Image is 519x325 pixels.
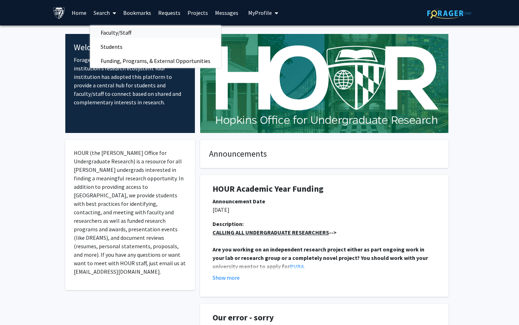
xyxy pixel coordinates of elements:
h4: Announcements [209,149,440,159]
span: My Profile [248,9,272,16]
a: PURA [290,263,304,270]
a: Search [90,0,120,25]
img: Cover Image [200,34,448,133]
img: Johns Hopkins University Logo [53,7,65,19]
h4: Welcome to ForagerOne [74,42,186,53]
a: Bookmarks [120,0,155,25]
div: Description: [213,220,436,228]
h1: HOUR Academic Year Funding [213,184,436,194]
a: Faculty/Staff [90,27,221,38]
p: HOUR (the [PERSON_NAME] Office for Undergraduate Research) is a resource for all [PERSON_NAME] un... [74,149,186,276]
iframe: Chat [5,293,30,320]
a: Requests [155,0,184,25]
strong: --> [213,229,336,236]
button: Show more [213,273,240,282]
a: Students [90,41,221,52]
u: CALLING ALL UNDERGRADUATE RESEARCHERS [213,229,329,236]
a: Funding, Programs, & External Opportunities [90,56,221,66]
a: Home [68,0,90,25]
a: Projects [184,0,211,25]
span: Funding, Programs, & External Opportunities [90,54,221,68]
div: Announcement Date [213,197,436,205]
p: ForagerOne provides an entry point into our institution’s research ecosystem. Your institution ha... [74,56,186,106]
a: Messages [211,0,242,25]
img: ForagerOne Logo [427,8,471,19]
span: Faculty/Staff [90,25,142,40]
p: . [213,245,436,271]
p: [DATE] [213,205,436,214]
strong: Are you working on an independent research project either as part ongoing work in your lab or res... [213,246,429,270]
h1: Our error - sorry [213,313,436,323]
span: Students [90,40,133,54]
